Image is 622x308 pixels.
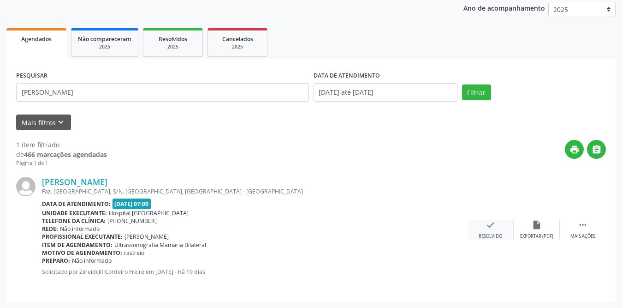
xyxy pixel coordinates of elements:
[107,217,157,225] span: [PHONE_NUMBER]
[60,225,100,233] span: Não informado
[578,220,588,230] i: 
[214,43,261,50] div: 2025
[479,233,502,240] div: Resolvido
[463,2,545,13] p: Ano de acompanhamento
[42,225,58,233] b: Rede:
[42,209,107,217] b: Unidade executante:
[42,217,106,225] b: Telefone da clínica:
[42,241,113,249] b: Item de agendamento:
[486,220,496,230] i: check
[124,249,144,257] span: rastreio
[16,83,309,102] input: Nome, CNS
[314,69,380,83] label: DATA DE ATENDIMENTO
[314,83,457,102] input: Selecione um intervalo
[587,140,606,159] button: 
[24,150,107,159] strong: 466 marcações agendadas
[16,69,47,83] label: PESQUISAR
[16,150,107,159] div: de
[520,233,553,240] div: Exportar (PDF)
[109,209,189,217] span: Hospital [GEOGRAPHIC_DATA]
[16,159,107,167] div: Página 1 de 1
[42,177,107,187] a: [PERSON_NAME]
[78,43,131,50] div: 2025
[222,35,253,43] span: Cancelados
[159,35,187,43] span: Resolvidos
[42,268,468,276] p: Solicitado por Zirleidclif Cordeiro Freire em [DATE] - há 19 dias
[72,257,112,265] span: Não informado
[124,233,169,241] span: [PERSON_NAME]
[42,257,70,265] b: Preparo:
[78,35,131,43] span: Não compareceram
[150,43,196,50] div: 2025
[16,140,107,150] div: 1 item filtrado
[56,117,66,127] i: keyboard_arrow_down
[21,35,52,43] span: Agendados
[114,241,206,249] span: Ultrassonografia Mamaria Bilateral
[569,145,580,155] i: print
[42,233,123,241] b: Profissional executante:
[592,145,602,155] i: 
[16,115,71,131] button: Mais filtroskeyboard_arrow_down
[42,249,122,257] b: Motivo de agendamento:
[570,233,595,240] div: Mais ações
[113,199,151,209] span: [DATE] 07:00
[565,140,584,159] button: print
[532,220,542,230] i: insert_drive_file
[42,187,468,195] div: Faz. [GEOGRAPHIC_DATA], S/N, [GEOGRAPHIC_DATA], [GEOGRAPHIC_DATA] - [GEOGRAPHIC_DATA]
[462,85,491,100] button: Filtrar
[42,200,111,208] b: Data de atendimento:
[16,177,36,196] img: img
